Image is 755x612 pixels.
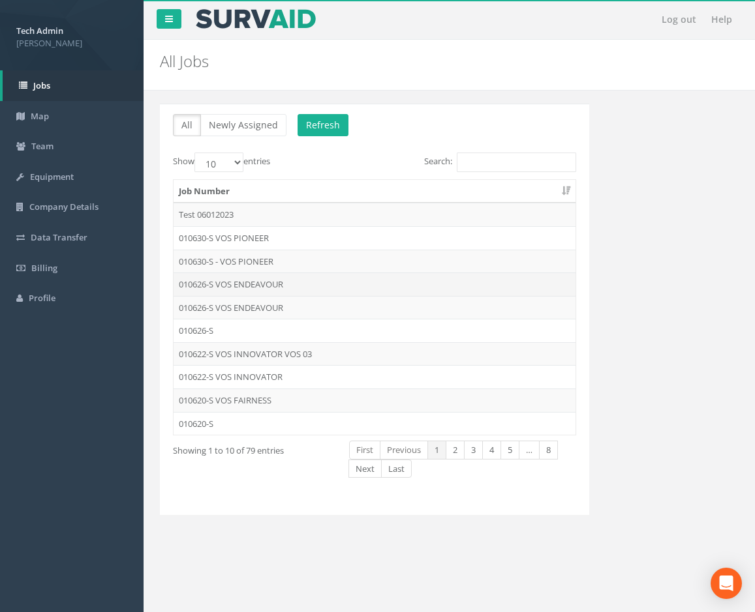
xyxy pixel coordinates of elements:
[194,153,243,172] select: Showentries
[174,203,576,226] td: Test 06012023
[29,201,99,212] span: Company Details
[424,153,576,172] label: Search:
[200,114,286,136] button: Newly Assigned
[519,441,540,459] a: …
[446,441,465,459] a: 2
[29,292,55,304] span: Profile
[381,459,412,478] a: Last
[33,80,50,91] span: Jobs
[427,441,446,459] a: 1
[174,296,576,319] td: 010626-S VOS ENDEAVOUR
[3,70,144,101] a: Jobs
[174,250,576,273] td: 010630-S - VOS PIONEER
[31,231,87,243] span: Data Transfer
[501,441,519,459] a: 5
[30,171,74,182] span: Equipment
[174,226,576,250] td: 010630-S VOS PIONEER
[173,439,330,457] div: Showing 1 to 10 of 79 entries
[174,412,576,435] td: 010620-S
[174,388,576,412] td: 010620-S VOS FAIRNESS
[31,110,49,122] span: Map
[457,153,576,172] input: Search:
[174,342,576,366] td: 010622-S VOS INNOVATOR VOS 03
[174,272,576,296] td: 010626-S VOS ENDEAVOUR
[380,441,428,459] a: Previous
[16,37,127,50] span: [PERSON_NAME]
[174,180,576,203] th: Job Number: activate to sort column ascending
[349,441,380,459] a: First
[174,365,576,388] td: 010622-S VOS INNOVATOR
[298,114,348,136] button: Refresh
[16,22,127,49] a: Tech Admin [PERSON_NAME]
[173,114,201,136] button: All
[31,140,54,152] span: Team
[348,459,382,478] a: Next
[539,441,558,459] a: 8
[174,319,576,342] td: 010626-S
[464,441,483,459] a: 3
[16,25,63,36] strong: Tech Admin
[482,441,501,459] a: 4
[711,568,742,599] div: Open Intercom Messenger
[31,262,57,274] span: Billing
[173,153,270,172] label: Show entries
[160,53,739,70] h2: All Jobs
